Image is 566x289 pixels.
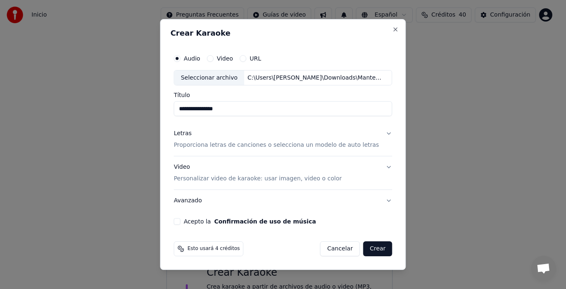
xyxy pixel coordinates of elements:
button: VideoPersonalizar video de karaoke: usar imagen, video o color [174,157,392,190]
label: Audio [184,56,200,61]
h2: Crear Karaoke [170,29,395,37]
button: Cancelar [320,241,360,256]
label: Acepto la [184,219,316,224]
button: Avanzado [174,190,392,211]
p: Personalizar video de karaoke: usar imagen, video o color [174,175,341,183]
label: Video [217,56,233,61]
div: Video [174,163,341,183]
button: Crear [363,241,392,256]
span: Esto usará 4 créditos [187,245,239,252]
div: Letras [174,130,191,138]
div: C:\Users\[PERSON_NAME]\Downloads\Mantelito Blanco.mp3 [244,74,385,82]
p: Proporciona letras de canciones o selecciona un modelo de auto letras [174,141,379,150]
button: Acepto la [214,219,316,224]
label: Título [174,92,392,98]
div: Seleccionar archivo [174,70,244,85]
button: LetrasProporciona letras de canciones o selecciona un modelo de auto letras [174,123,392,156]
label: URL [249,56,261,61]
